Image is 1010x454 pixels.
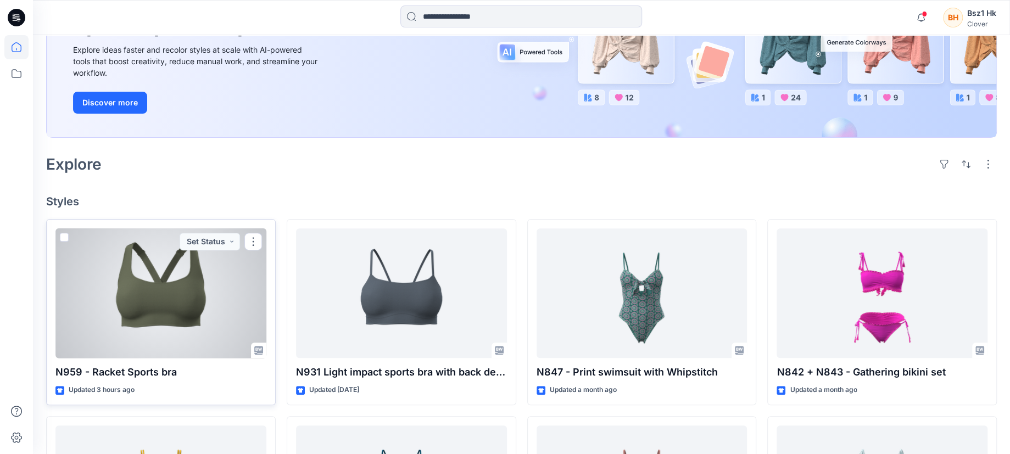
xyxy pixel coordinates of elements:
div: Bsz1 Hk [967,7,996,20]
div: Explore ideas faster and recolor styles at scale with AI-powered tools that boost creativity, red... [73,44,320,79]
h4: Styles [46,195,997,208]
p: Updated a month ago [550,384,617,396]
a: Discover more [73,92,320,114]
div: BH [943,8,963,27]
a: N847 - Print swimsuit with Whipstitch [537,228,747,358]
p: N959 - Racket Sports bra [55,365,266,380]
button: Discover more [73,92,147,114]
p: N847 - Print swimsuit with Whipstitch [537,365,747,380]
p: Updated [DATE] [309,384,359,396]
p: N842 + N843 - Gathering bikini set [777,365,987,380]
p: Updated a month ago [790,384,857,396]
p: Updated 3 hours ago [69,384,135,396]
div: Clover [967,20,996,28]
a: N842 + N843 - Gathering bikini set [777,228,987,358]
a: N959 - Racket Sports bra [55,228,266,358]
h2: Explore [46,155,102,173]
p: N931 Light impact sports bra with back design [296,365,507,380]
a: N931 Light impact sports bra with back design [296,228,507,358]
